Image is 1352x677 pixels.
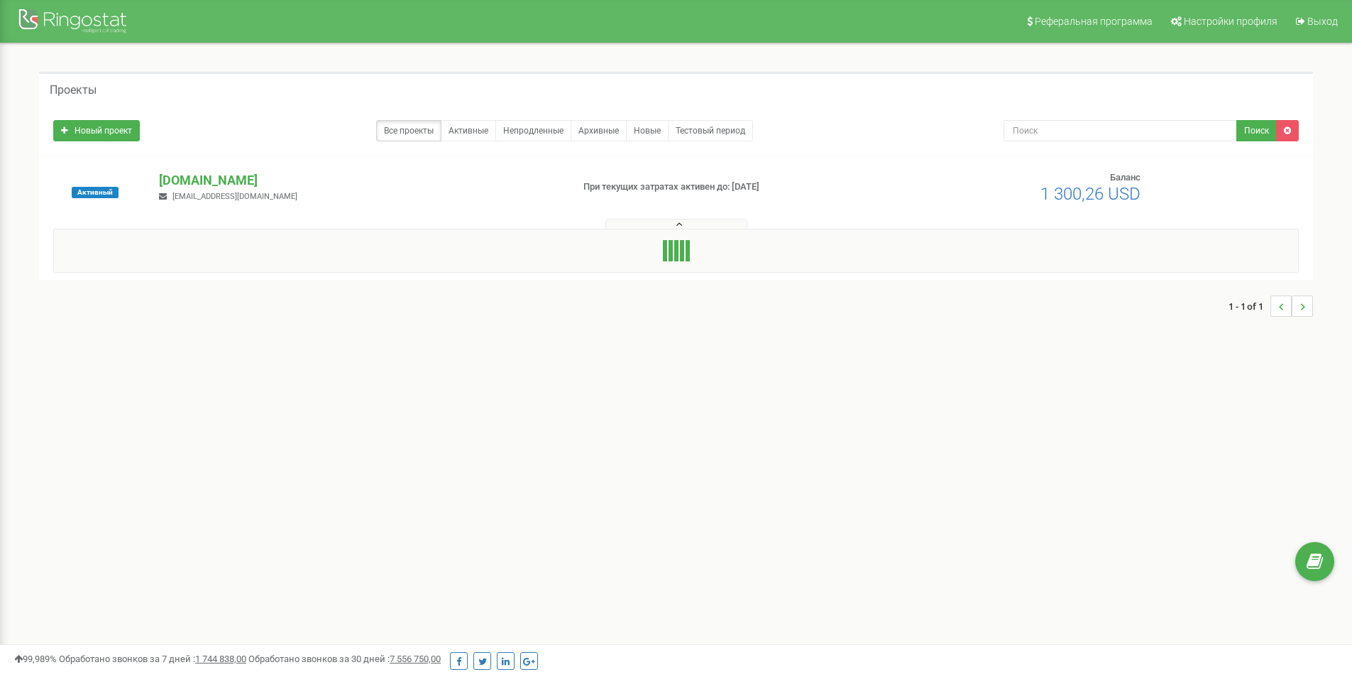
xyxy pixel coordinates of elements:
[1035,16,1153,27] span: Реферальная программа
[1184,16,1277,27] span: Настройки профиля
[1110,172,1141,183] span: Баланс
[390,654,441,664] u: 7 556 750,00
[1040,184,1141,204] span: 1 300,26 USD
[172,192,297,201] span: [EMAIL_ADDRESS][DOMAIN_NAME]
[1004,120,1237,141] input: Поиск
[1307,16,1338,27] span: Выход
[626,120,669,141] a: Новые
[195,654,246,664] u: 1 744 838,00
[495,120,571,141] a: Непродленные
[59,654,246,664] span: Обработано звонков за 7 дней :
[1236,120,1277,141] button: Поиск
[583,180,879,194] p: При текущих затратах активен до: [DATE]
[376,120,441,141] a: Все проекты
[248,654,441,664] span: Обработано звонков за 30 дней :
[14,654,57,664] span: 99,989%
[441,120,496,141] a: Активные
[1229,281,1313,331] nav: ...
[50,84,97,97] h5: Проекты
[571,120,627,141] a: Архивные
[159,171,560,190] p: [DOMAIN_NAME]
[1229,296,1270,317] span: 1 - 1 of 1
[668,120,753,141] a: Тестовый период
[53,120,140,141] a: Новый проект
[72,187,119,198] span: Активный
